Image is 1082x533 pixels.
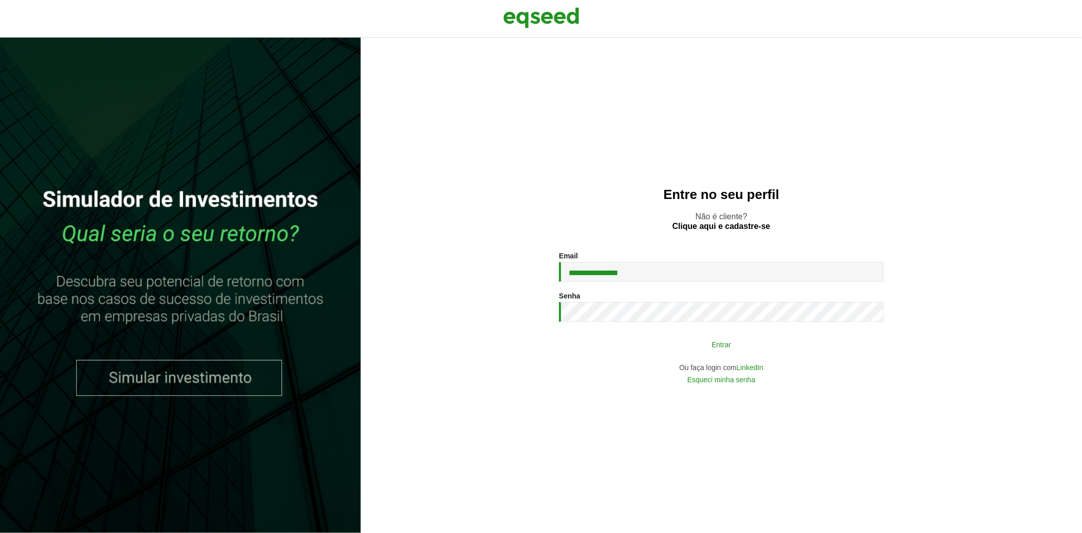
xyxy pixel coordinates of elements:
label: Email [559,252,578,259]
label: Senha [559,292,580,299]
button: Entrar [589,335,853,354]
div: Ou faça login com [559,364,884,371]
img: EqSeed Logo [503,5,579,30]
a: Esqueci minha senha [687,376,755,383]
a: LinkedIn [737,364,763,371]
p: Não é cliente? [381,212,1062,231]
a: Clique aqui e cadastre-se [673,222,771,230]
h2: Entre no seu perfil [381,187,1062,202]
